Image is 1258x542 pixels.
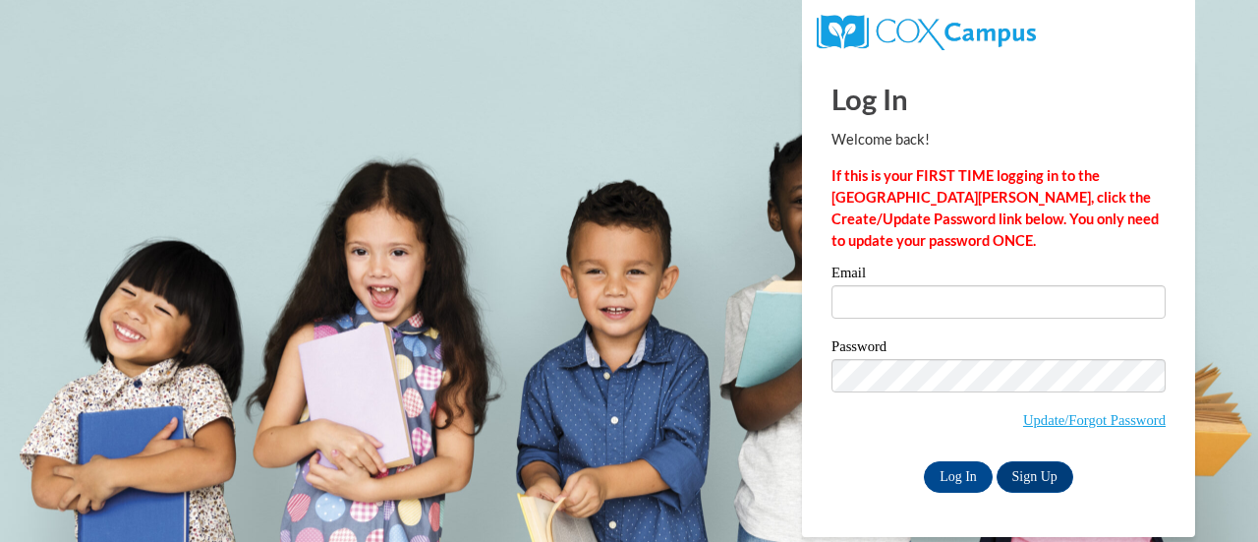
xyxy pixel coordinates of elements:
h1: Log In [831,79,1166,119]
label: Password [831,339,1166,359]
p: Welcome back! [831,129,1166,151]
a: Sign Up [997,461,1073,493]
label: Email [831,266,1166,285]
a: Update/Forgot Password [1023,412,1166,428]
strong: If this is your FIRST TIME logging in to the [GEOGRAPHIC_DATA][PERSON_NAME], click the Create/Upd... [831,167,1159,249]
img: COX Campus [817,15,1036,50]
input: Log In [924,461,993,493]
a: COX Campus [817,23,1036,39]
